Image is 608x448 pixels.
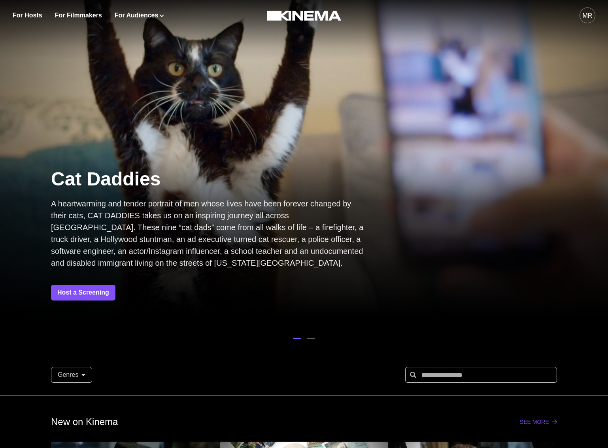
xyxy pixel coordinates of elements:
button: Genres [51,367,92,383]
div: MR [583,11,593,21]
a: For Filmmakers [55,11,102,20]
p: Cat Daddies [51,167,367,191]
a: See more [520,419,557,425]
a: For Hosts [13,11,42,20]
p: A heartwarming and tender portrait of men whose lives have been forever changed by their cats, CA... [51,198,367,269]
a: Host a Screening [51,285,115,301]
p: New on Kinema [51,415,118,429]
button: For Audiences [115,11,164,20]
